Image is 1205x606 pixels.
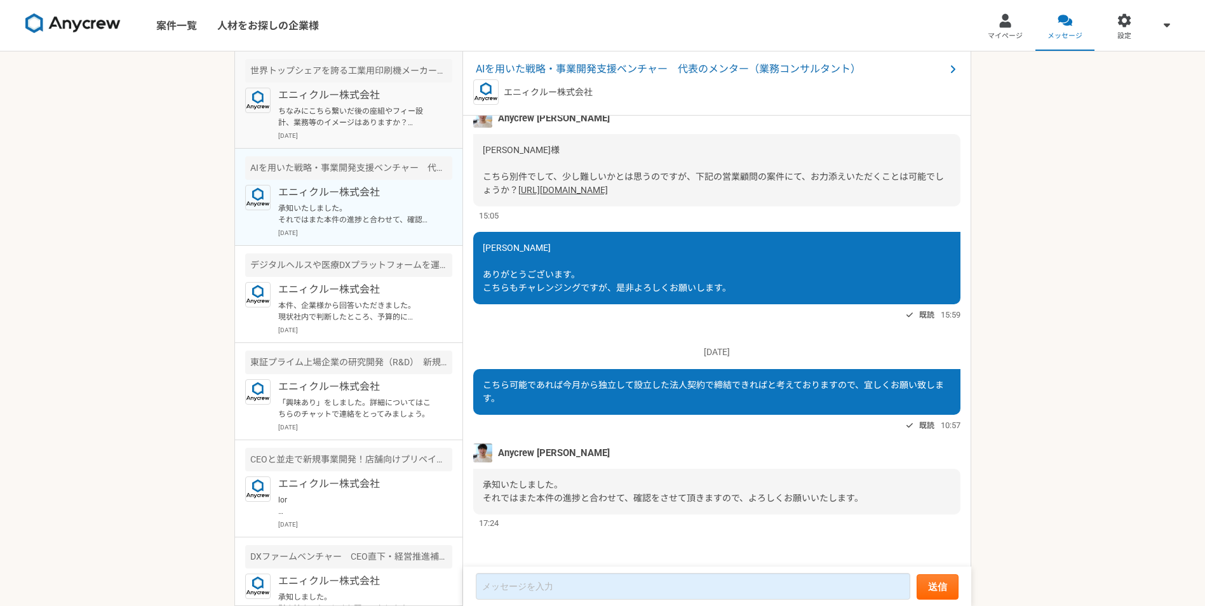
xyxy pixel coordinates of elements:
[278,422,452,432] p: [DATE]
[245,185,271,210] img: logo_text_blue_01.png
[245,545,452,569] div: DXファームベンチャー CEO直下・経営推進補佐（若手・月1出社）
[483,243,731,293] span: [PERSON_NAME] ありがとうございます。 こちらもチャレンジングですが、是非よろしくお願いします。
[278,131,452,140] p: [DATE]
[278,494,435,517] p: lor Ipsumdolorsitam。 consecteturadipiscingeli。 seddoeiusm、temporincididuntutlab、etdoloremagnaali。...
[941,309,960,321] span: 15:59
[245,476,271,502] img: logo_text_blue_01.png
[245,156,452,180] div: AIを用いた戦略・事業開発支援ベンチャー 代表のメンター（業務コンサルタント）
[245,379,271,405] img: logo_text_blue_01.png
[245,574,271,599] img: logo_text_blue_01.png
[483,480,863,503] span: 承知いたしました。 それではまた本件の進捗と合わせて、確認をさせて頂きますので、よろしくお願いいたします。
[245,253,452,277] div: デジタルヘルスや医療DXプラットフォームを運営企業：COOサポート（事業企画）
[245,282,271,307] img: logo_text_blue_01.png
[473,109,492,128] img: %E3%83%95%E3%82%9A%E3%83%AD%E3%83%95%E3%82%A3%E3%83%BC%E3%83%AB%E7%94%BB%E5%83%8F%E3%81%AE%E3%82%...
[483,380,944,403] span: こちら可能であれば今月から独立して設立した法人契約で締結できればと考えておりますので、宜しくお願い致します。
[278,325,452,335] p: [DATE]
[245,88,271,113] img: logo_text_blue_01.png
[278,574,435,589] p: エニィクルー株式会社
[245,351,452,374] div: 東証プライム上場企業の研究開発（R&D） 新規事業開発
[498,446,610,460] span: Anycrew [PERSON_NAME]
[941,419,960,431] span: 10:57
[278,228,452,238] p: [DATE]
[473,346,960,359] p: [DATE]
[278,379,435,394] p: エニィクルー株式会社
[919,418,934,433] span: 既読
[988,31,1023,41] span: マイページ
[278,397,435,420] p: 「興味あり」をしました。詳細についてはこちらのチャットで連絡をとってみましょう。
[518,185,608,195] a: [URL][DOMAIN_NAME]
[245,448,452,471] div: CEOと並走で新規事業開発！店舗向けプリペイドサービスの事業開発
[919,307,934,323] span: 既読
[245,59,452,83] div: 世界トップシェアを誇る工業用印刷機メーカー 営業顧問（1,2社のみの紹介も歓迎）
[1047,31,1082,41] span: メッセージ
[476,62,945,77] span: AIを用いた戦略・事業開発支援ベンチャー 代表のメンター（業務コンサルタント）
[479,517,499,529] span: 17:24
[278,520,452,529] p: [DATE]
[1117,31,1131,41] span: 設定
[473,443,492,462] img: %E3%83%95%E3%82%9A%E3%83%AD%E3%83%95%E3%82%A3%E3%83%BC%E3%83%AB%E7%94%BB%E5%83%8F%E3%81%AE%E3%82%...
[278,88,435,103] p: エニィクルー株式会社
[498,111,610,125] span: Anycrew [PERSON_NAME]
[278,300,435,323] p: 本件、企業様から回答いただきました。 現状社内で判断したところ、予算的に[PERSON_NAME]様のご要望はお受けするには難しいとお話をいただきました。 また別候補でアシスタント経験がある方が...
[278,105,435,128] p: ちなみにこちら繋いだ後の座組やフィー設計、業務等のイメージはありますか？ (繋いで終わりなパターンですか？)
[278,282,435,297] p: エニィクルー株式会社
[278,476,435,492] p: エニィクルー株式会社
[483,145,944,195] span: [PERSON_NAME]様 こちら別件でして、少し難しいかとは思うのですが、下記の営業顧問の案件にて、お力添えいただくことは可能でしょうか？
[479,210,499,222] span: 15:05
[917,574,959,600] button: 送信
[278,185,435,200] p: エニィクルー株式会社
[25,13,121,34] img: 8DqYSo04kwAAAAASUVORK5CYII=
[278,203,435,226] p: 承知いたしました。 それではまた本件の進捗と合わせて、確認をさせて頂きますので、よろしくお願いいたします。
[504,86,593,99] p: エニィクルー株式会社
[473,79,499,105] img: logo_text_blue_01.png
